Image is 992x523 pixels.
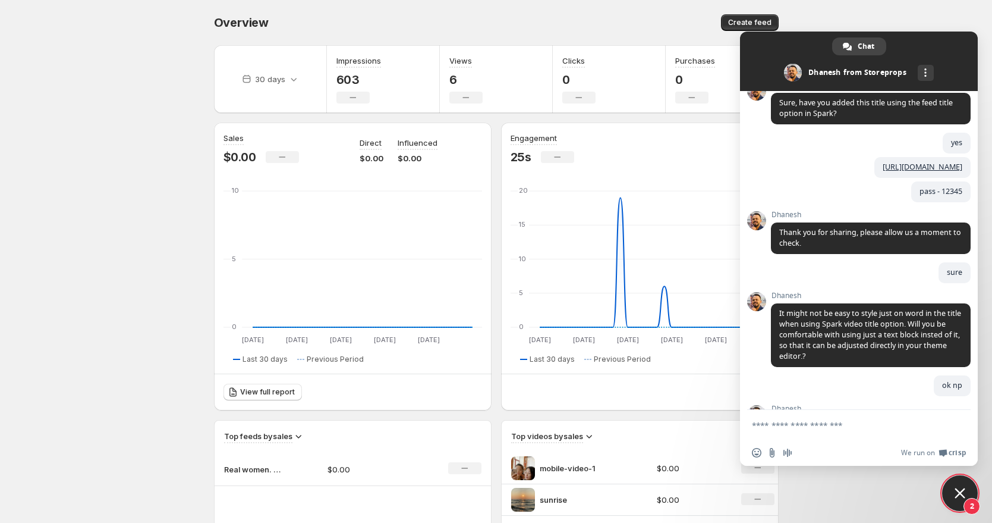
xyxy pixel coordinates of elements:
p: Direct [360,137,382,149]
text: 10 [519,255,526,263]
div: Close chat [942,475,978,511]
p: $0.00 [657,462,727,474]
span: Last 30 days [530,355,575,364]
text: [DATE] [572,336,594,344]
span: Dhanesh [771,292,971,300]
h3: Views [449,55,472,67]
p: 30 days [255,73,285,85]
h3: Engagement [511,132,557,144]
span: Crisp [949,448,966,458]
span: ok np [942,380,962,390]
p: sunrise [540,494,629,506]
span: Previous Period [594,355,651,364]
p: $0.00 [360,152,383,164]
p: $0.00 [223,150,256,164]
text: [DATE] [285,336,307,344]
p: 6 [449,73,483,87]
span: View full report [240,387,295,397]
text: 15 [519,220,525,228]
text: 0 [519,322,524,331]
p: 0 [562,73,596,87]
span: Sure, have you added this title using the feed title option in Spark? [779,98,953,118]
a: [URL][DOMAIN_NAME] [883,162,962,172]
span: Send a file [767,448,777,458]
text: 0 [232,322,237,331]
span: Chat [858,37,874,55]
span: Thank you for sharing, please allow us a moment to check. [779,227,961,248]
img: sunrise [511,488,535,512]
text: [DATE] [704,336,726,344]
text: [DATE] [660,336,682,344]
h3: Top feeds by sales [224,430,292,442]
span: Insert an emoji [752,448,761,458]
p: 25s [511,150,531,164]
span: Previous Period [307,355,364,364]
span: Dhanesh [771,405,866,413]
p: $0.00 [398,152,437,164]
h3: Impressions [336,55,381,67]
button: Create feed [721,14,779,31]
span: 2 [963,498,980,515]
p: Influenced [398,137,437,149]
p: 0 [675,73,715,87]
text: [DATE] [417,336,439,344]
text: [DATE] [329,336,351,344]
text: 10 [232,186,239,195]
p: $0.00 [657,494,727,506]
text: 5 [519,289,523,297]
h3: Clicks [562,55,585,67]
span: We run on [901,448,935,458]
p: 603 [336,73,381,87]
h3: Top videos by sales [511,430,583,442]
h3: Purchases [675,55,715,67]
textarea: Compose your message... [752,420,940,431]
span: Dhanesh [771,211,971,219]
span: pass - 12345 [919,186,962,196]
h3: Sales [223,132,244,144]
text: [DATE] [373,336,395,344]
span: Overview [214,15,269,30]
p: Real women. Real results. Most felt a difference in days. [224,464,284,475]
span: It might not be easy to style just on word in the title when using Spark video title option. Will... [779,308,961,361]
div: Chat [832,37,886,55]
span: yes [951,137,962,148]
span: sure [947,267,962,277]
a: We run onCrisp [901,448,966,458]
p: $0.00 [327,464,412,475]
text: [DATE] [528,336,550,344]
span: Audio message [783,448,792,458]
img: mobile-video-1 [511,456,535,480]
text: 5 [232,255,236,263]
p: mobile-video-1 [540,462,629,474]
span: Create feed [728,18,771,27]
span: Last 30 days [243,355,288,364]
text: 20 [519,186,528,195]
text: [DATE] [616,336,638,344]
text: [DATE] [241,336,263,344]
div: More channels [918,65,934,81]
a: View full report [223,384,302,400]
